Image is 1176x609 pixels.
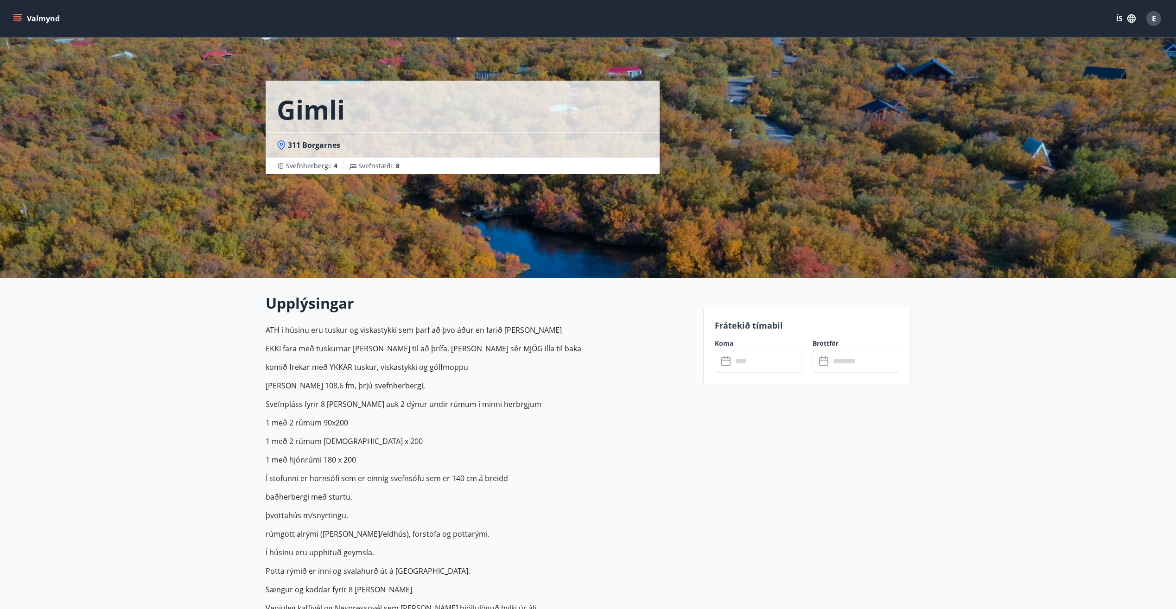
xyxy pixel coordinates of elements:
[266,565,692,577] p: Potta rýmið er inni og svalahurð út á [GEOGRAPHIC_DATA].
[1111,10,1141,27] button: ÍS
[266,491,692,502] p: baðherbergi með sturtu,
[266,547,692,558] p: Í húsinu eru upphituð geymsla.
[396,161,400,170] span: 8
[715,319,899,331] p: Frátekið tímabil
[266,473,692,484] p: Í stofunni er hornsófi sem er einnig svefnsófu sem er 140 cm á breidd
[266,584,692,595] p: Sængur og koddar fyrir 8 [PERSON_NAME]
[266,362,692,373] p: komið frekar með YKKAR tuskur, viskastykki og gólfmoppu
[266,436,692,447] p: 1 með 2 rúmum [DEMOGRAPHIC_DATA] x 200
[277,92,345,127] h1: Gimli
[266,324,692,336] p: ATH í húsinu eru tuskur og viskastykki sem þarf að þvo áður en farið [PERSON_NAME]
[286,161,337,171] span: Svefnherbergi :
[1143,7,1165,30] button: E
[11,10,64,27] button: menu
[266,417,692,428] p: 1 með 2 rúmum 90x200
[1152,13,1156,24] span: E
[813,339,899,348] label: Brottför
[266,399,692,410] p: Svefnpláss fyrir 8 [PERSON_NAME] auk 2 dýnur undir rúmum í minni herbrgjum
[715,339,801,348] label: Koma
[266,528,692,539] p: rúmgott alrými ([PERSON_NAME]/eldhús), forstofa og pottarými.
[266,454,692,465] p: 1 með hjónrúmi 180 x 200
[358,161,400,171] span: Svefnstæði :
[266,510,692,521] p: þvottahús m/snyrtingu,
[288,140,340,150] span: 311 Borgarnes
[266,343,692,354] p: EKKI fara með tuskurnar [PERSON_NAME] til að þrífa, [PERSON_NAME] sér MJÖG illa til baka
[334,161,337,170] span: 4
[266,293,692,313] h2: Upplýsingar
[266,380,692,391] p: [PERSON_NAME] 108,6 fm, þrjú svefnherbergi,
